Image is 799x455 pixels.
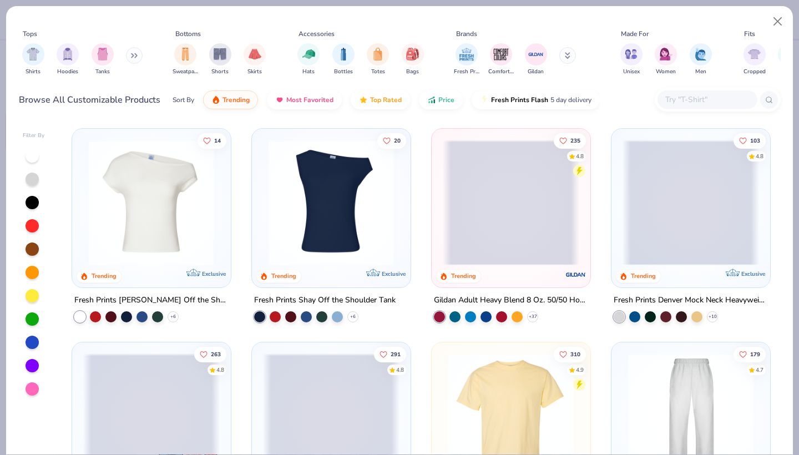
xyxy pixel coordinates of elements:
div: Accessories [299,29,335,39]
span: Shorts [211,68,229,76]
img: 5716b33b-ee27-473a-ad8a-9b8687048459 [263,140,399,265]
span: Most Favorited [286,95,333,104]
button: Top Rated [351,90,410,109]
div: filter for Men [690,43,712,76]
button: filter button [690,43,712,76]
span: Bottles [334,68,353,76]
img: Hoodies Image [62,48,74,60]
button: filter button [454,43,479,76]
img: Cropped Image [748,48,761,60]
button: filter button [488,43,514,76]
div: Filter By [23,132,45,140]
div: filter for Shorts [209,43,231,76]
span: Cropped [744,68,766,76]
button: Close [767,11,788,32]
span: 235 [570,138,580,143]
button: Like [554,133,586,148]
button: filter button [57,43,79,76]
div: filter for Gildan [525,43,547,76]
span: Gildan [528,68,544,76]
button: Most Favorited [267,90,342,109]
div: Bottoms [175,29,201,39]
button: filter button [92,43,114,76]
span: Fresh Prints Flash [491,95,548,104]
img: Hats Image [302,48,315,60]
span: Men [695,68,706,76]
img: Bottles Image [337,48,350,60]
img: Women Image [660,48,672,60]
div: filter for Bags [402,43,424,76]
span: 103 [750,138,760,143]
span: Tanks [95,68,110,76]
div: filter for Fresh Prints [454,43,479,76]
img: most_fav.gif [275,95,284,104]
span: + 6 [350,314,356,320]
button: Like [374,346,406,362]
span: Shirts [26,68,41,76]
div: filter for Hoodies [57,43,79,76]
img: Sweatpants Image [179,48,191,60]
div: filter for Totes [367,43,389,76]
span: Skirts [247,68,262,76]
div: Made For [621,29,649,39]
button: Like [195,346,227,362]
div: Fresh Prints Denver Mock Neck Heavyweight Sweatshirt [614,294,768,307]
button: filter button [209,43,231,76]
span: 14 [215,138,221,143]
img: Bags Image [406,48,418,60]
div: filter for Shirts [22,43,44,76]
button: Like [377,133,406,148]
div: filter for Women [655,43,677,76]
span: Hoodies [57,68,78,76]
span: Top Rated [370,95,402,104]
img: Shorts Image [214,48,226,60]
div: filter for Unisex [620,43,643,76]
span: + 37 [528,314,537,320]
div: 4.9 [576,366,584,374]
span: 291 [391,351,401,357]
span: Comfort Colors [488,68,514,76]
span: Exclusive [741,270,765,277]
img: Men Image [695,48,707,60]
span: Hats [302,68,315,76]
span: Bags [406,68,419,76]
div: filter for Sweatpants [173,43,198,76]
div: 4.8 [396,366,404,374]
img: trending.gif [211,95,220,104]
span: 20 [394,138,401,143]
img: Tanks Image [97,48,109,60]
span: 263 [211,351,221,357]
button: filter button [655,43,677,76]
span: + 6 [170,314,176,320]
div: 4.8 [217,366,225,374]
img: TopRated.gif [359,95,368,104]
button: Like [554,346,586,362]
span: Unisex [623,68,640,76]
div: Brands [456,29,477,39]
div: filter for Hats [297,43,320,76]
div: filter for Skirts [244,43,266,76]
img: Gildan Image [528,46,544,63]
button: filter button [402,43,424,76]
div: Browse All Customizable Products [19,93,160,107]
div: Fresh Prints Shay Off the Shoulder Tank [254,294,396,307]
img: Shirts Image [27,48,39,60]
div: Fits [744,29,755,39]
img: flash.gif [480,95,489,104]
button: Like [198,133,227,148]
button: filter button [297,43,320,76]
button: Like [734,133,766,148]
button: Fresh Prints Flash5 day delivery [472,90,600,109]
span: 310 [570,351,580,357]
span: Women [656,68,676,76]
img: Gildan logo [565,264,587,286]
button: filter button [525,43,547,76]
div: 4.8 [756,152,763,160]
input: Try "T-Shirt" [664,93,750,106]
span: Totes [371,68,385,76]
img: Skirts Image [249,48,261,60]
button: filter button [620,43,643,76]
button: filter button [22,43,44,76]
button: Trending [203,90,258,109]
button: filter button [244,43,266,76]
